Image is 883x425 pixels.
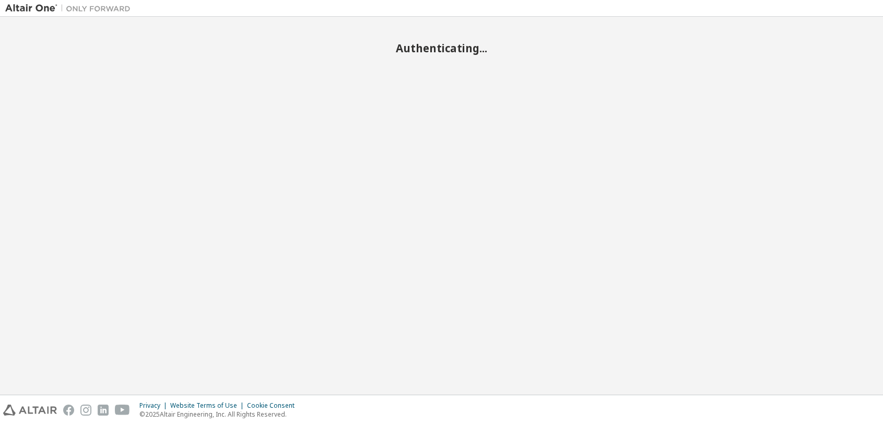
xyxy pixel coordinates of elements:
[139,401,170,410] div: Privacy
[63,405,74,416] img: facebook.svg
[98,405,109,416] img: linkedin.svg
[80,405,91,416] img: instagram.svg
[3,405,57,416] img: altair_logo.svg
[139,410,301,419] p: © 2025 Altair Engineering, Inc. All Rights Reserved.
[5,41,878,55] h2: Authenticating...
[170,401,247,410] div: Website Terms of Use
[115,405,130,416] img: youtube.svg
[247,401,301,410] div: Cookie Consent
[5,3,136,14] img: Altair One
